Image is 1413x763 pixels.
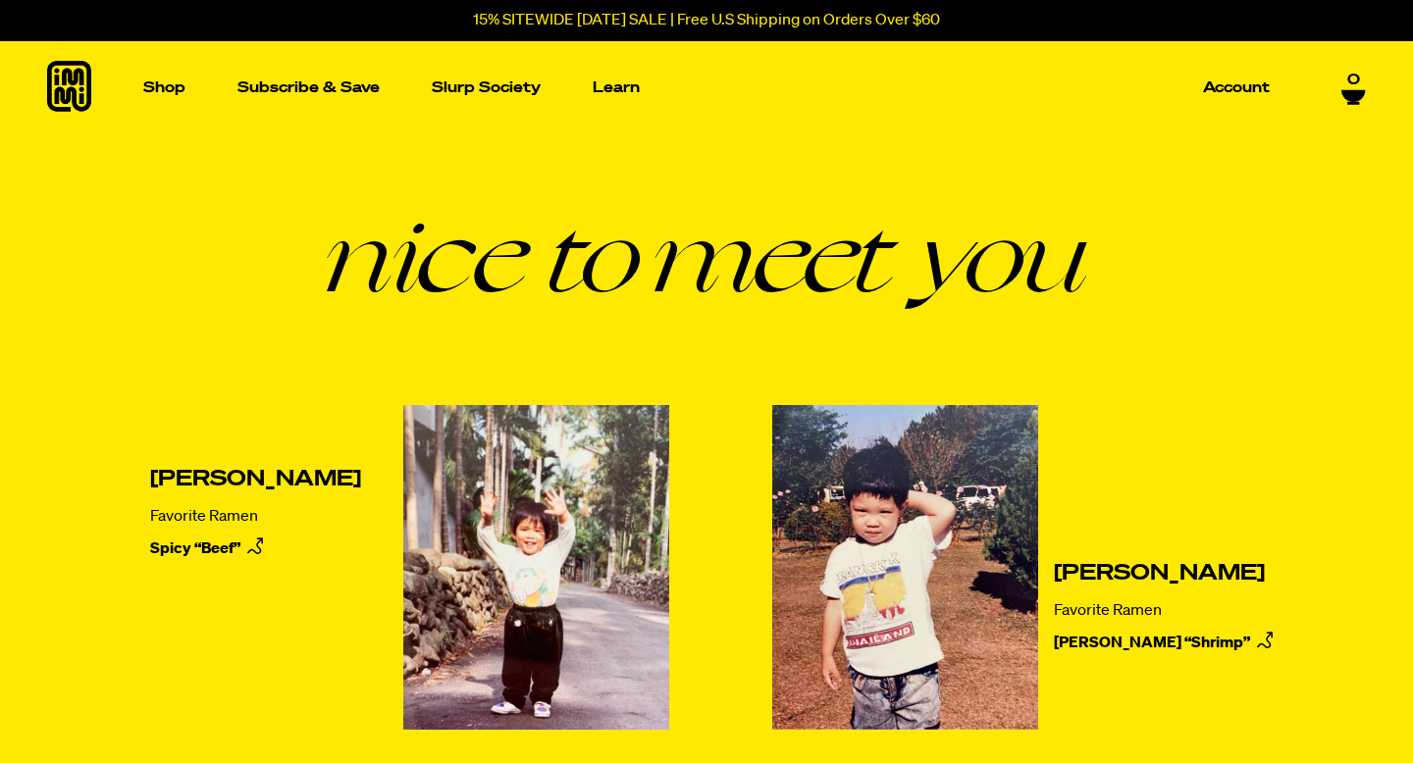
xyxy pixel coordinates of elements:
h1: nice to meet you [47,205,1366,303]
a: Slurp Society [424,73,549,103]
p: Shop [143,80,185,95]
nav: Main navigation [135,41,1278,134]
h2: [PERSON_NAME] [150,468,361,491]
a: Spicy “Beef” [150,534,361,564]
img: Kevin Chanthasiriphan [752,388,1060,746]
a: Shop [135,41,193,134]
p: Favorite Ramen [1054,601,1279,621]
a: Learn [585,41,648,134]
p: Slurp Society [432,80,541,95]
span: 0 [1347,72,1360,89]
p: Subscribe & Save [237,80,380,95]
img: Kevin Lee [385,390,688,745]
p: Learn [593,80,640,95]
h2: [PERSON_NAME] [1054,562,1279,585]
p: 15% SITEWIDE [DATE] SALE | Free U.S Shipping on Orders Over $60 [473,12,940,29]
a: [PERSON_NAME] “Shrimp” [1054,629,1279,658]
p: Favorite Ramen [150,507,361,527]
p: Account [1203,80,1270,95]
a: Subscribe & Save [230,73,388,103]
a: 0 [1341,72,1366,105]
a: Account [1195,73,1278,103]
